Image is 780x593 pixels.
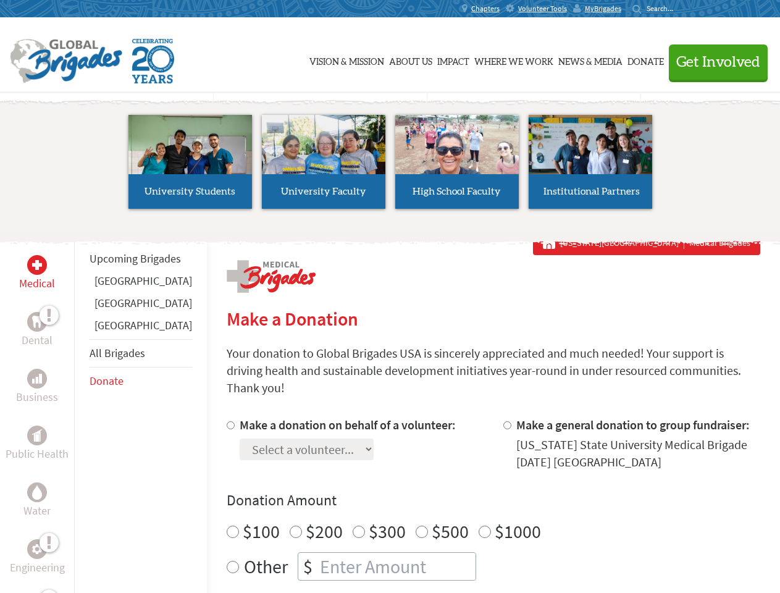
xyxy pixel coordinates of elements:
div: Engineering [27,539,47,559]
label: $200 [306,519,343,543]
input: Search... [647,4,682,13]
p: Water [23,502,51,519]
a: About Us [389,29,432,91]
label: $1000 [495,519,541,543]
li: Ghana [90,272,192,295]
a: Upcoming Brigades [90,251,181,266]
p: Engineering [10,559,65,576]
span: University Students [145,187,235,196]
p: Dental [22,332,52,349]
img: logo-medical.png [227,260,316,293]
img: Water [32,485,42,499]
h2: Make a Donation [227,308,760,330]
div: Water [27,482,47,502]
a: University Students [128,115,252,209]
div: Public Health [27,426,47,445]
label: $300 [369,519,406,543]
h4: Donation Amount [227,490,760,510]
label: $500 [432,519,469,543]
p: Your donation to Global Brigades USA is sincerely appreciated and much needed! Your support is dr... [227,345,760,397]
span: Volunteer Tools [518,4,567,14]
p: Public Health [6,445,69,463]
a: Vision & Mission [309,29,384,91]
a: BusinessBusiness [16,369,58,406]
label: $100 [243,519,280,543]
a: MedicalMedical [19,255,55,292]
a: Public HealthPublic Health [6,426,69,463]
a: Donate [90,374,124,388]
a: Impact [437,29,469,91]
img: Business [32,374,42,384]
img: menu_brigades_submenu_2.jpg [262,115,385,198]
span: Institutional Partners [543,187,640,196]
img: menu_brigades_submenu_4.jpg [529,115,652,197]
button: Get Involved [669,44,768,80]
a: EngineeringEngineering [10,539,65,576]
img: Public Health [32,429,42,442]
label: Make a donation on behalf of a volunteer: [240,417,456,432]
label: Make a general donation to group fundraiser: [516,417,750,432]
span: Chapters [471,4,500,14]
span: Get Involved [676,55,760,70]
span: University Faculty [281,187,366,196]
a: [GEOGRAPHIC_DATA] [94,318,192,332]
img: menu_brigades_submenu_1.jpg [128,115,252,197]
label: Other [244,552,288,581]
a: Donate [627,29,664,91]
p: Business [16,389,58,406]
input: Enter Amount [317,553,476,580]
a: Where We Work [474,29,553,91]
img: Dental [32,316,42,327]
p: Medical [19,275,55,292]
a: [GEOGRAPHIC_DATA] [94,274,192,288]
img: Medical [32,260,42,270]
span: MyBrigades [585,4,621,14]
div: Dental [27,312,47,332]
a: WaterWater [23,482,51,519]
div: [US_STATE] State University Medical Brigade [DATE] [GEOGRAPHIC_DATA] [516,436,760,471]
img: Engineering [32,544,42,554]
a: DentalDental [22,312,52,349]
img: Global Brigades Logo [10,39,122,83]
li: Donate [90,368,192,395]
li: Upcoming Brigades [90,245,192,272]
li: All Brigades [90,339,192,368]
li: Panama [90,317,192,339]
a: All Brigades [90,346,145,360]
a: Institutional Partners [529,115,652,209]
div: Medical [27,255,47,275]
div: Business [27,369,47,389]
span: High School Faculty [413,187,501,196]
li: Guatemala [90,295,192,317]
a: [GEOGRAPHIC_DATA] [94,296,192,310]
div: $ [298,553,317,580]
img: Global Brigades Celebrating 20 Years [132,39,174,83]
img: menu_brigades_submenu_3.jpg [395,115,519,175]
a: High School Faculty [395,115,519,209]
a: News & Media [558,29,623,91]
a: University Faculty [262,115,385,209]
